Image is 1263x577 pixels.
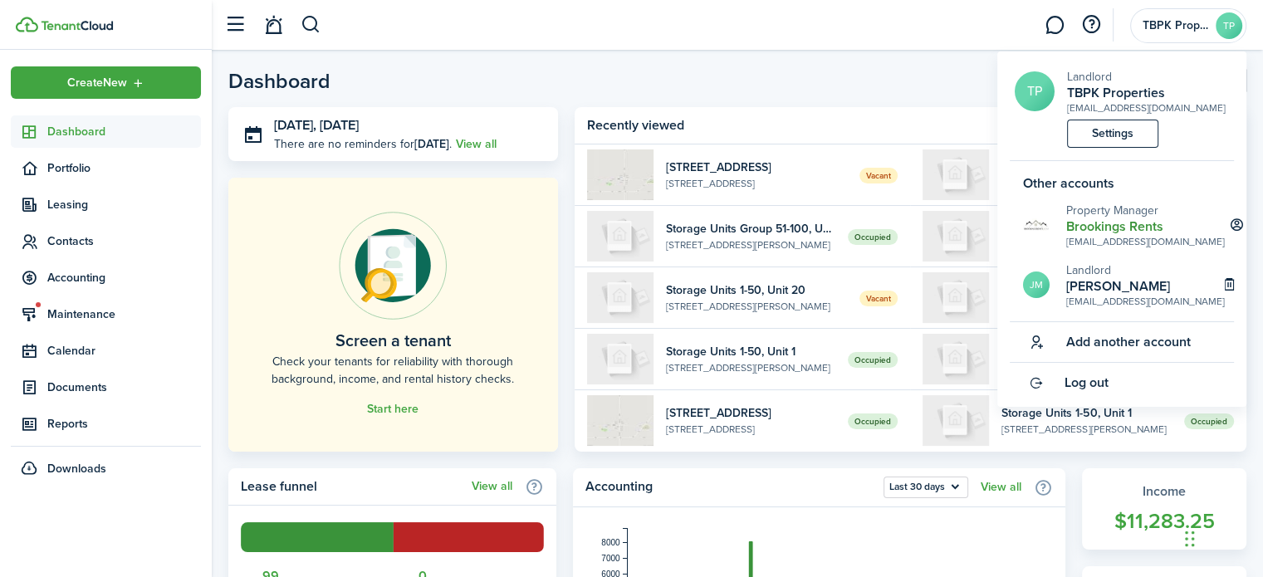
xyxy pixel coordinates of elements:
[587,149,654,200] img: 1
[11,408,201,440] a: Reports
[47,306,201,323] span: Maintenance
[666,404,836,422] widget-list-item-title: [STREET_ADDRESS]
[666,237,836,252] widget-list-item-description: [STREET_ADDRESS][PERSON_NAME]
[666,299,848,314] widget-list-item-description: [STREET_ADDRESS][PERSON_NAME]
[1066,219,1225,234] h2: Brookings Rents
[16,17,38,32] img: TenantCloud
[11,115,201,148] a: Dashboard
[1185,514,1195,564] div: Drag
[1001,404,1172,422] widget-list-item-title: Storage Units 1-50, Unit 1
[884,477,968,498] button: Open menu
[41,21,113,31] img: TenantCloud
[1066,234,1225,249] div: [EMAIL_ADDRESS][DOMAIN_NAME]
[47,196,201,213] span: Leasing
[266,353,521,388] home-placeholder-description: Check your tenants for reliability with thorough background, income, and rental history checks.
[585,477,875,498] home-widget-title: Accounting
[666,281,848,299] widget-list-item-title: Storage Units 1-50, Unit 20
[587,272,654,323] img: 20
[923,149,989,200] img: 20
[1067,120,1158,148] a: Settings
[1066,262,1111,279] span: Landlord
[1010,363,1234,403] a: Log out
[1067,68,1112,86] span: Landlord
[1077,11,1105,39] button: Open resource center
[301,11,321,39] button: Search
[47,232,201,250] span: Contacts
[1184,413,1234,429] span: Occupied
[47,379,201,396] span: Documents
[884,477,968,498] button: Last 30 days
[67,77,127,89] span: Create New
[1082,468,1246,550] a: Income$11,283.25
[859,291,898,306] span: Vacant
[1001,422,1172,437] widget-list-item-description: [STREET_ADDRESS][PERSON_NAME]
[47,460,106,477] span: Downloads
[981,481,1021,494] a: View all
[1099,506,1230,537] widget-stats-count: $11,283.25
[47,342,201,359] span: Calendar
[1066,335,1191,350] span: Add another account
[1067,86,1226,100] a: TBPK Properties
[923,395,989,446] img: 1
[587,115,1207,135] home-widget-title: Recently viewed
[859,168,898,183] span: Vacant
[1216,12,1242,39] avatar-text: TP
[1039,4,1070,46] a: Messaging
[257,4,289,46] a: Notifications
[587,211,654,262] img: 64
[1010,322,1191,362] button: Add another account
[228,71,330,91] header-page-title: Dashboard
[335,328,451,353] home-placeholder-title: Screen a tenant
[456,135,497,153] a: View all
[1015,71,1055,111] a: TP
[923,272,989,323] img: 1
[1023,212,1050,238] img: Brookings Rents
[1010,174,1234,193] h5: Other accounts
[602,538,621,547] tspan: 8000
[1066,202,1158,219] span: Property Manager
[666,159,848,176] widget-list-item-title: [STREET_ADDRESS]
[472,480,512,493] a: View all
[666,343,836,360] widget-list-item-title: Storage Units 1-50, Unit 1
[848,229,898,245] span: Occupied
[1143,20,1209,32] span: TBPK Properties
[923,211,989,262] img: 20
[666,422,836,437] widget-list-item-description: [STREET_ADDRESS]
[47,123,201,140] span: Dashboard
[587,395,654,446] img: 1
[666,360,836,375] widget-list-item-description: [STREET_ADDRESS][PERSON_NAME]
[1180,497,1263,577] iframe: Chat Widget
[587,334,654,384] img: 1
[848,413,898,429] span: Occupied
[1065,375,1109,390] span: Log out
[1066,294,1225,309] div: [EMAIL_ADDRESS][DOMAIN_NAME]
[1067,100,1226,115] div: [EMAIL_ADDRESS][DOMAIN_NAME]
[339,212,447,320] img: Online payments
[47,269,201,286] span: Accounting
[1099,482,1230,501] widget-stats-title: Income
[274,135,452,153] p: There are no reminders for .
[1023,271,1050,298] avatar-text: JM
[274,115,546,136] h3: [DATE], [DATE]
[47,159,201,177] span: Portfolio
[367,403,419,416] a: Start here
[47,415,201,433] span: Reports
[666,220,836,237] widget-list-item-title: Storage Units Group 51-100, Unit 64
[602,554,621,563] tspan: 7000
[923,334,989,384] img: 20
[219,9,251,41] button: Open sidebar
[666,176,848,191] widget-list-item-description: [STREET_ADDRESS]
[241,477,463,496] home-widget-title: Lease funnel
[11,66,201,99] button: Open menu
[1066,279,1225,294] h2: Joe Mendel
[414,135,449,153] b: [DATE]
[848,352,898,368] span: Occupied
